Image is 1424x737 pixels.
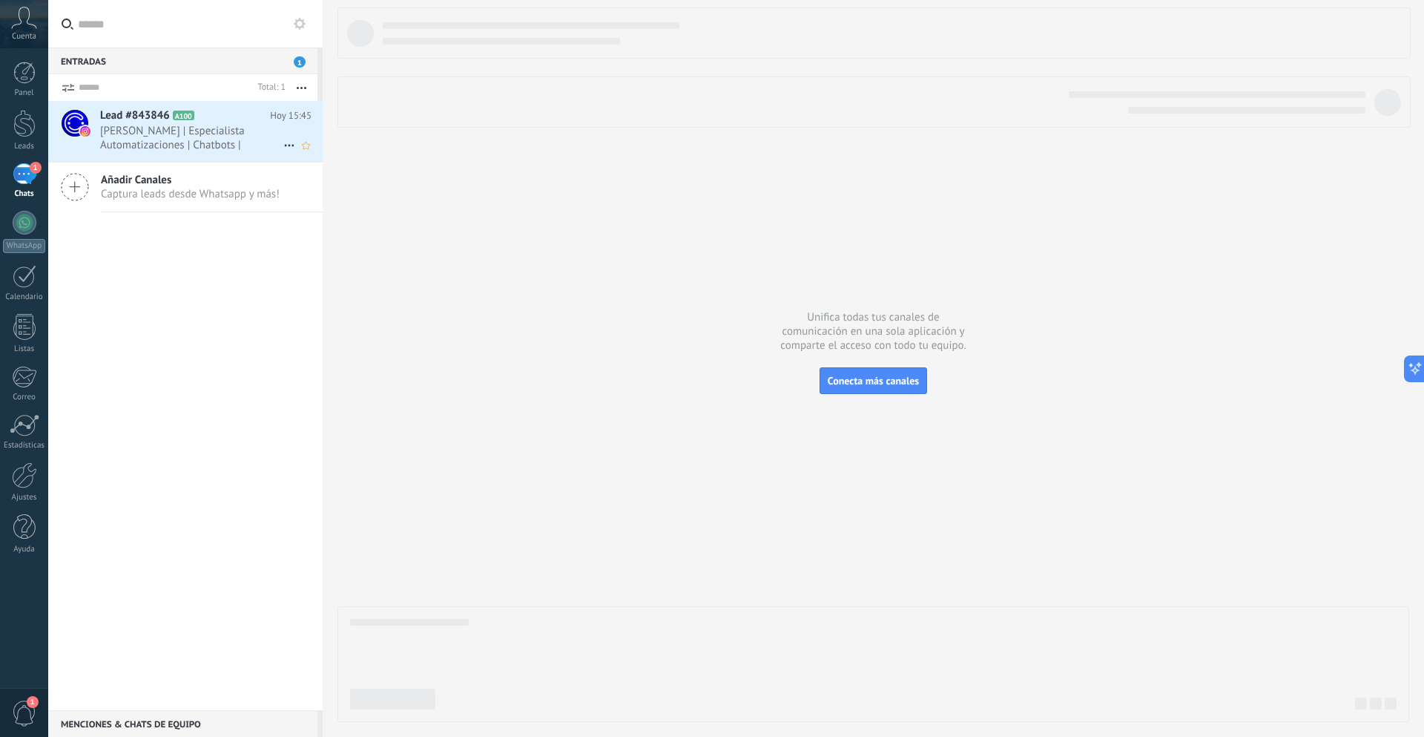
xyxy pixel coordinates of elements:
span: 1 [30,162,42,174]
div: Listas [3,344,46,354]
span: Añadir Canales [101,173,280,187]
div: Chats [3,189,46,199]
img: instagram.svg [80,126,90,137]
div: Ajustes [3,493,46,502]
span: Cuenta [12,32,36,42]
div: WhatsApp [3,239,45,253]
span: Lead #843846 [100,108,170,123]
span: Conecta más canales [828,374,919,387]
span: 1 [294,56,306,68]
div: Entradas [48,48,317,74]
div: Correo [3,393,46,402]
button: Conecta más canales [820,367,927,394]
span: [PERSON_NAME] | Especialista Automatizaciones | Chatbots | [GEOGRAPHIC_DATA] | Hotmart: Prueba 123 [100,124,283,152]
div: Panel [3,88,46,98]
div: Leads [3,142,46,151]
div: Menciones & Chats de equipo [48,710,317,737]
span: 1 [27,696,39,708]
div: Ayuda [3,545,46,554]
span: Hoy 15:45 [270,108,311,123]
a: Lead #843846 A100 Hoy 15:45 [PERSON_NAME] | Especialista Automatizaciones | Chatbots | [GEOGRAPHI... [48,101,323,162]
div: Total: 1 [252,80,286,95]
span: A100 [173,111,194,120]
div: Calendario [3,292,46,302]
div: Estadísticas [3,441,46,451]
button: Más [286,74,317,101]
span: Captura leads desde Whatsapp y más! [101,187,280,201]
